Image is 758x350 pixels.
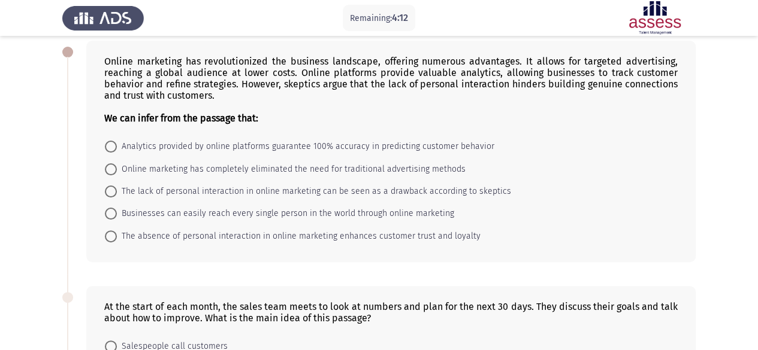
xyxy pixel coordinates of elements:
span: Analytics provided by online platforms guarantee 100% accuracy in predicting customer behavior [117,139,494,154]
span: The lack of personal interaction in online marketing can be seen as a drawback according to skeptics [117,184,511,199]
p: Remaining: [350,11,408,26]
div: Online marketing has revolutionized the business landscape, offering numerous advantages. It allo... [104,56,678,124]
span: Online marketing has completely eliminated the need for traditional advertising methods [117,162,466,176]
b: We can infer from the passage that: [104,112,258,124]
img: Assess Talent Management logo [62,1,144,35]
img: Assessment logo of ASSESS English Language Assessment (3 Module) (Ba - IB) [614,1,696,35]
span: The absence of personal interaction in online marketing enhances customer trust and loyalty [117,229,481,244]
div: At the start of each month, the sales team meets to look at numbers and plan for the next 30 days... [104,301,678,324]
span: Businesses can easily reach every single person in the world through online marketing [117,206,454,221]
span: 4:12 [392,12,408,23]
